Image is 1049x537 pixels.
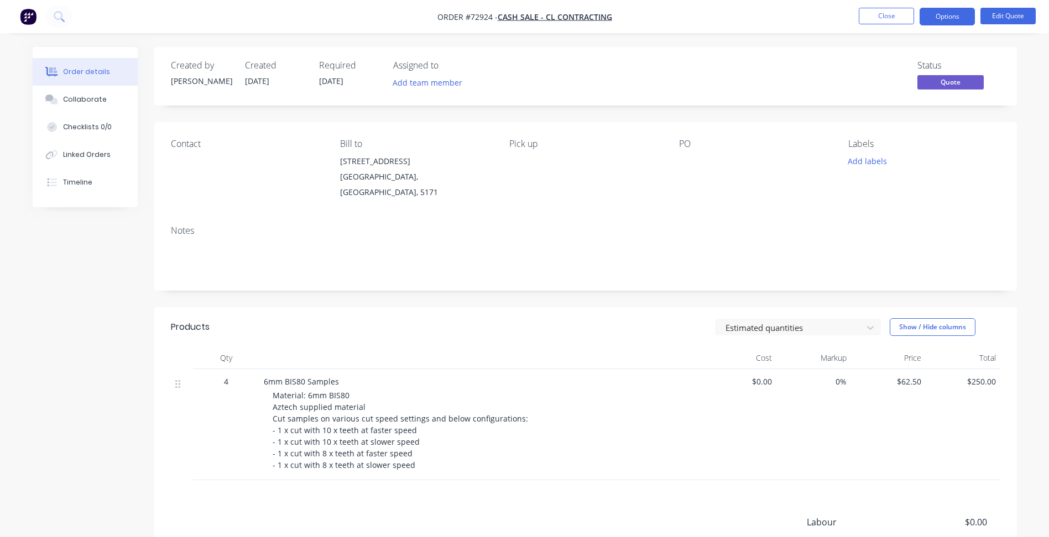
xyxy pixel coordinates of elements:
[848,139,1000,149] div: Labels
[63,177,92,187] div: Timeline
[224,376,228,387] span: 4
[340,154,492,200] div: [STREET_ADDRESS][GEOGRAPHIC_DATA], [GEOGRAPHIC_DATA], 5171
[340,139,492,149] div: Bill to
[171,60,232,71] div: Created by
[264,376,339,387] span: 6mm BIS80 Samples
[63,94,107,104] div: Collaborate
[393,60,504,71] div: Assigned to
[33,141,138,169] button: Linked Orders
[917,60,1000,71] div: Status
[926,347,1000,369] div: Total
[319,60,380,71] div: Required
[498,12,612,22] a: Cash Sale - CL Contracting
[63,122,112,132] div: Checklists 0/0
[920,8,975,25] button: Options
[917,75,984,89] span: Quote
[319,76,343,86] span: [DATE]
[679,139,831,149] div: PO
[33,169,138,196] button: Timeline
[807,515,905,529] span: Labour
[859,8,914,24] button: Close
[776,347,851,369] div: Markup
[340,154,492,169] div: [STREET_ADDRESS]
[33,58,138,86] button: Order details
[890,318,975,336] button: Show / Hide columns
[171,139,322,149] div: Contact
[437,12,498,22] span: Order #72924 -
[855,376,921,387] span: $62.50
[781,376,847,387] span: 0%
[33,113,138,141] button: Checklists 0/0
[851,347,926,369] div: Price
[509,139,661,149] div: Pick up
[171,225,1000,236] div: Notes
[930,376,996,387] span: $250.00
[842,154,893,169] button: Add labels
[20,8,36,25] img: Factory
[273,390,528,470] span: Material: 6mm BIS80 Aztech supplied material Cut samples on various cut speed settings and below ...
[33,86,138,113] button: Collaborate
[63,67,110,77] div: Order details
[340,169,492,200] div: [GEOGRAPHIC_DATA], [GEOGRAPHIC_DATA], 5171
[387,75,468,90] button: Add team member
[193,347,259,369] div: Qty
[171,75,232,87] div: [PERSON_NAME]
[980,8,1036,24] button: Edit Quote
[393,75,468,90] button: Add team member
[245,76,269,86] span: [DATE]
[171,320,210,334] div: Products
[905,515,987,529] span: $0.00
[63,150,111,160] div: Linked Orders
[702,347,776,369] div: Cost
[706,376,772,387] span: $0.00
[245,60,306,71] div: Created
